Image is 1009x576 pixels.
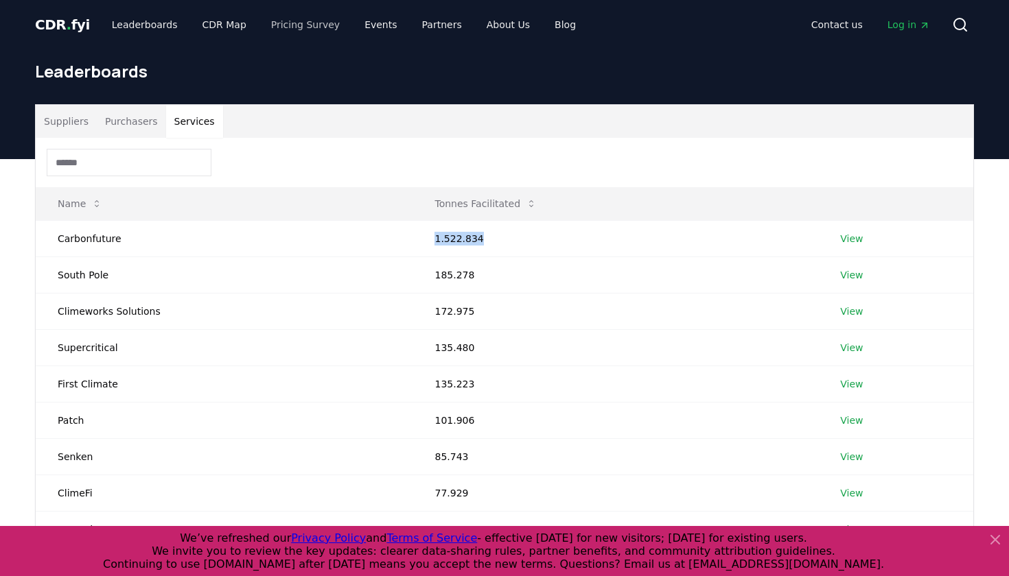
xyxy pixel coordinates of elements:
a: View [840,232,863,245]
button: Purchasers [97,105,166,138]
span: CDR fyi [35,16,90,33]
a: View [840,413,863,427]
td: Climeworks Solutions [36,293,413,329]
td: 135.480 [413,329,818,365]
a: Partners [411,12,473,37]
a: Leaderboards [101,12,189,37]
td: 101.906 [413,402,818,438]
a: View [840,304,863,318]
a: Events [353,12,408,37]
a: About Us [476,12,541,37]
button: Tonnes Facilitated [424,190,548,217]
a: View [840,486,863,500]
td: 85.743 [413,438,818,475]
nav: Main [800,12,941,37]
td: South Pole [36,256,413,293]
a: View [840,523,863,536]
a: Contact us [800,12,874,37]
a: View [840,377,863,391]
td: First Climate [36,365,413,402]
td: 1.522.834 [413,220,818,256]
nav: Main [101,12,587,37]
td: ClimeFi [36,475,413,511]
td: Carbonfuture [36,220,413,256]
a: Log in [877,12,941,37]
a: Blog [544,12,587,37]
a: View [840,450,863,464]
a: Pricing Survey [260,12,351,37]
td: Senken [36,438,413,475]
td: 77.929 [413,475,818,511]
a: View [840,268,863,282]
button: Name [47,190,113,217]
span: . [67,16,71,33]
a: CDR.fyi [35,15,90,34]
span: Log in [888,18,930,32]
td: Supercritical [36,329,413,365]
button: Services [166,105,223,138]
a: CDR Map [192,12,257,37]
a: View [840,341,863,355]
td: Patch [36,402,413,438]
td: 185.278 [413,256,818,293]
button: Suppliers [36,105,97,138]
td: 172.975 [413,293,818,329]
td: Accend [36,511,413,547]
td: 135.223 [413,365,818,402]
h1: Leaderboards [35,60,974,82]
td: 54.241 [413,511,818,547]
